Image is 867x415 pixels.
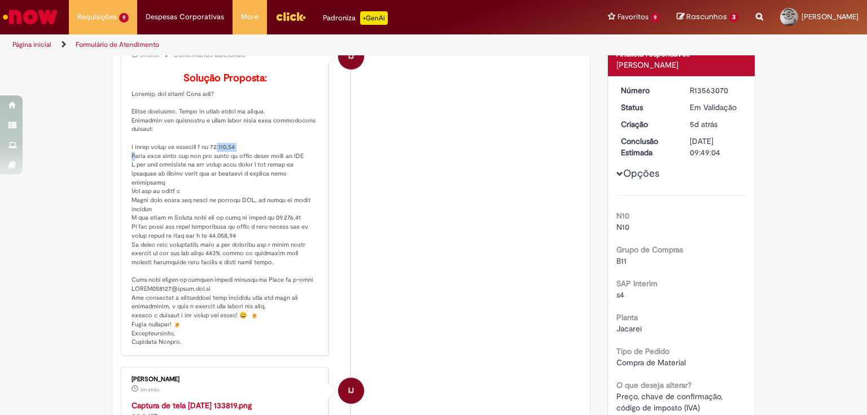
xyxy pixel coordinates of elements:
span: Despesas Corporativas [146,11,224,23]
dt: Status [612,102,682,113]
div: Isabelly Juventino [338,378,364,404]
span: s4 [616,290,624,300]
span: 9 [119,13,129,23]
span: B11 [616,256,627,266]
b: Solução Proposta: [183,72,267,85]
img: ServiceNow [1,6,59,28]
time: 29/09/2025 13:40:22 [140,52,159,59]
span: Rascunhos [686,11,727,22]
span: IJ [348,43,354,70]
b: SAP Interim [616,278,658,289]
div: Padroniza [323,11,388,25]
span: 3 [729,12,739,23]
span: Requisições [77,11,117,23]
div: [PERSON_NAME] [616,59,747,71]
b: Grupo de Compras [616,244,683,255]
span: Preço, chave de confirmação, código de imposto (IVA) [616,391,725,413]
div: 24/09/2025 13:49:01 [690,119,742,130]
div: Isabelly Juventino [338,43,364,69]
span: Jacareí [616,324,642,334]
a: Formulário de Atendimento [76,40,159,49]
dt: Criação [612,119,682,130]
small: Comentários adicionais [173,50,246,60]
p: +GenAi [360,11,388,25]
span: 3m atrás [140,52,159,59]
p: Loremip, dol sitam! Cons adi? Elitse doeiusmo. Tempo in utlab etdol ma aliqua. Enimadmin ven quis... [132,73,319,347]
a: Página inicial [12,40,51,49]
span: [PERSON_NAME] [802,12,859,21]
div: Em Validação [690,102,742,113]
time: 24/09/2025 13:49:01 [690,119,717,129]
span: 9 [651,13,660,23]
a: Rascunhos [677,12,739,23]
b: O que deseja alterar? [616,380,691,390]
span: 5d atrás [690,119,717,129]
span: N10 [616,222,629,232]
div: [DATE] 09:49:04 [690,136,742,158]
span: 3m atrás [140,386,159,393]
b: Tipo de Pedido [616,346,669,356]
time: 29/09/2025 13:40:19 [140,386,159,393]
span: More [241,11,259,23]
span: Compra de Material [616,357,686,368]
dt: Conclusão Estimada [612,136,682,158]
div: [PERSON_NAME] [132,376,319,383]
b: N10 [616,211,629,221]
span: IJ [348,377,354,404]
ul: Trilhas de página [8,34,570,55]
a: Captura de tela [DATE] 133819.png [132,400,252,410]
b: Planta [616,312,638,322]
dt: Número [612,85,682,96]
span: Favoritos [618,11,649,23]
div: R13563070 [690,85,742,96]
img: click_logo_yellow_360x200.png [275,8,306,25]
